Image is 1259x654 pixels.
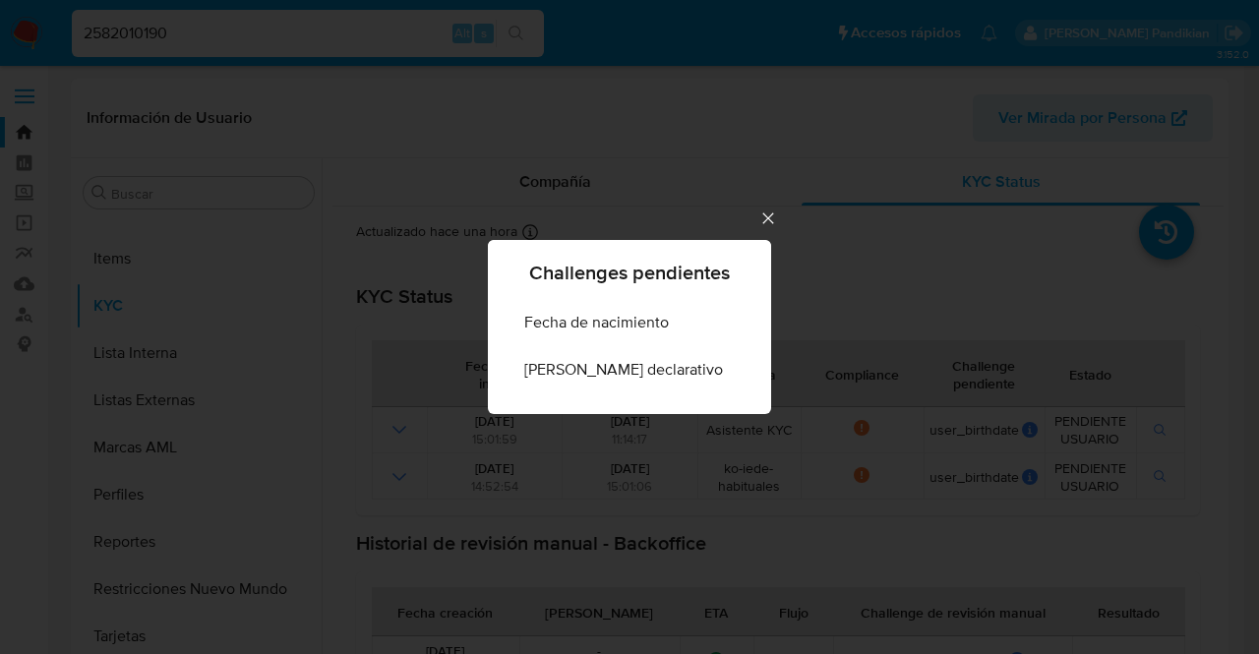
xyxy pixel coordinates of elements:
[758,208,776,226] button: Cerrar
[509,299,750,393] ul: Challenges list
[524,360,723,380] span: [PERSON_NAME] declarativo
[524,313,669,332] span: Fecha de nacimiento
[529,263,730,282] span: Challenges pendientes
[488,240,771,414] div: Challenges pendientes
